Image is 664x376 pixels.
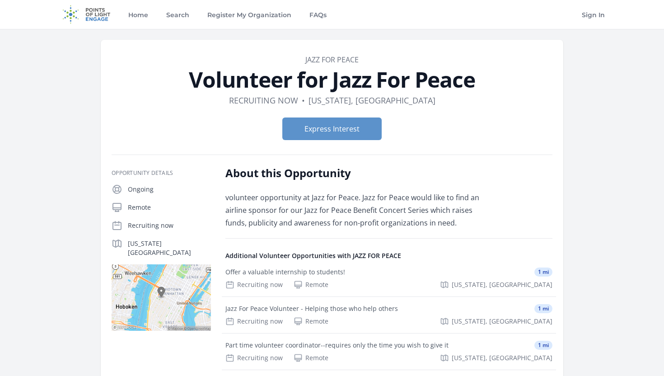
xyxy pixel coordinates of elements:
div: Recruiting now [225,317,283,326]
img: Map [112,264,211,331]
h1: Volunteer for Jazz For Peace [112,69,552,90]
dd: [US_STATE], [GEOGRAPHIC_DATA] [309,94,435,107]
h4: Additional Volunteer Opportunities with JAZZ FOR PEACE [225,251,552,260]
h3: Opportunity Details [112,169,211,177]
div: • [302,94,305,107]
dd: Recruiting now [229,94,298,107]
h2: About this Opportunity [225,166,490,180]
span: [US_STATE], [GEOGRAPHIC_DATA] [452,353,552,362]
button: Express Interest [282,117,382,140]
p: Ongoing [128,185,211,194]
div: Offer a valuable internship to students! [225,268,345,277]
div: Part time volunteer coordinator--requires only the time you wish to give it [225,341,449,350]
p: [US_STATE][GEOGRAPHIC_DATA] [128,239,211,257]
span: 1 mi [534,341,552,350]
p: volunteer opportunity at Jazz for Peace. Jazz for Peace would like to find an airline sponsor for... [225,191,490,229]
div: Remote [294,353,328,362]
a: JAZZ FOR PEACE [305,55,359,65]
div: Remote [294,317,328,326]
div: Jazz For Peace Volunteer - Helping those who help others [225,304,398,313]
p: Remote [128,203,211,212]
a: Jazz For Peace Volunteer - Helping those who help others 1 mi Recruiting now Remote [US_STATE], [... [222,297,556,333]
span: [US_STATE], [GEOGRAPHIC_DATA] [452,317,552,326]
p: Recruiting now [128,221,211,230]
span: 1 mi [534,304,552,313]
div: Recruiting now [225,353,283,362]
span: 1 mi [534,268,552,277]
span: [US_STATE], [GEOGRAPHIC_DATA] [452,280,552,289]
a: Offer a valuable internship to students! 1 mi Recruiting now Remote [US_STATE], [GEOGRAPHIC_DATA] [222,260,556,296]
div: Recruiting now [225,280,283,289]
div: Remote [294,280,328,289]
a: Part time volunteer coordinator--requires only the time you wish to give it 1 mi Recruiting now R... [222,334,556,370]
